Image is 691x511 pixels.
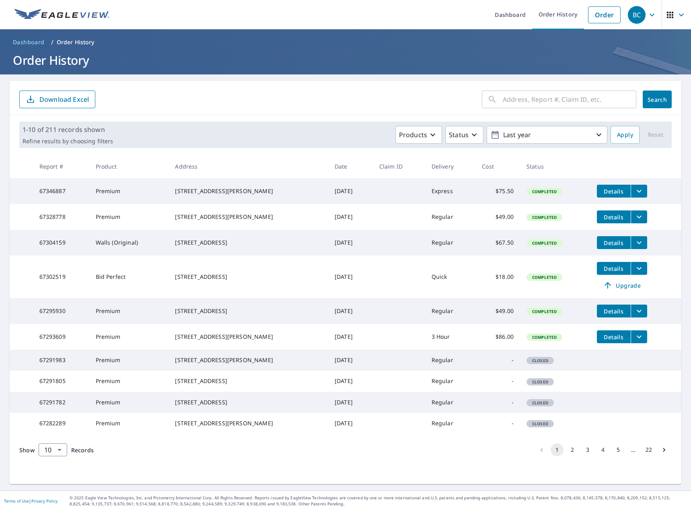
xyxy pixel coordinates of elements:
[89,230,169,255] td: Walls (Original)
[4,499,58,503] p: |
[39,95,89,104] p: Download Excel
[175,377,322,385] div: [STREET_ADDRESS]
[10,36,48,49] a: Dashboard
[71,446,94,454] span: Records
[328,324,373,350] td: [DATE]
[19,91,95,108] button: Download Excel
[33,230,89,255] td: 67304159
[425,298,476,324] td: Regular
[602,265,626,272] span: Details
[425,230,476,255] td: Regular
[602,307,626,315] span: Details
[527,334,561,340] span: Completed
[70,495,687,507] p: © 2025 Eagle View Technologies, Inc. and Pictometry International Corp. All Rights Reserved. Repo...
[475,371,520,391] td: -
[169,155,328,178] th: Address
[425,392,476,413] td: Regular
[328,413,373,434] td: [DATE]
[175,187,322,195] div: [STREET_ADDRESS][PERSON_NAME]
[33,204,89,230] td: 67328778
[445,126,483,144] button: Status
[487,126,607,144] button: Last year
[500,128,594,142] p: Last year
[13,38,45,46] span: Dashboard
[425,204,476,230] td: Regular
[627,446,640,454] div: …
[597,210,631,223] button: detailsBtn-67328778
[39,443,67,456] div: Show 10 records
[14,9,109,21] img: EV Logo
[527,274,561,280] span: Completed
[33,298,89,324] td: 67295930
[33,350,89,371] td: 67291983
[475,350,520,371] td: -
[612,443,625,456] button: Go to page 5
[631,262,647,275] button: filesDropdownBtn-67302519
[425,178,476,204] td: Express
[527,379,553,385] span: Closed
[527,421,553,427] span: Closed
[503,88,636,111] input: Address, Report #, Claim ID, etc.
[527,240,561,246] span: Completed
[631,330,647,343] button: filesDropdownBtn-67293609
[89,298,169,324] td: Premium
[23,138,113,145] p: Refine results by choosing filters
[527,309,561,314] span: Completed
[475,324,520,350] td: $86.00
[328,350,373,371] td: [DATE]
[33,413,89,434] td: 67282289
[328,392,373,413] td: [DATE]
[475,298,520,324] td: $49.00
[527,189,561,194] span: Completed
[602,333,626,341] span: Details
[175,213,322,221] div: [STREET_ADDRESS][PERSON_NAME]
[328,255,373,298] td: [DATE]
[520,155,590,178] th: Status
[597,305,631,317] button: detailsBtn-67295930
[425,324,476,350] td: 3 Hour
[328,204,373,230] td: [DATE]
[328,371,373,391] td: [DATE]
[527,358,553,363] span: Closed
[51,37,53,47] li: /
[23,125,113,134] p: 1-10 of 211 records shown
[631,210,647,223] button: filesDropdownBtn-67328778
[475,413,520,434] td: -
[475,255,520,298] td: $18.00
[425,155,476,178] th: Delivery
[649,96,665,103] span: Search
[31,498,58,504] a: Privacy Policy
[10,52,681,68] h1: Order History
[602,239,626,247] span: Details
[527,400,553,406] span: Closed
[33,371,89,391] td: 67291805
[328,155,373,178] th: Date
[395,126,442,144] button: Products
[89,350,169,371] td: Premium
[643,91,672,108] button: Search
[175,419,322,427] div: [STREET_ADDRESS][PERSON_NAME]
[425,350,476,371] td: Regular
[57,38,95,46] p: Order History
[175,239,322,247] div: [STREET_ADDRESS]
[39,439,67,461] div: 10
[449,130,469,140] p: Status
[89,155,169,178] th: Product
[602,280,642,290] span: Upgrade
[597,236,631,249] button: detailsBtn-67304159
[425,413,476,434] td: Regular
[33,324,89,350] td: 67293609
[33,392,89,413] td: 67291782
[628,6,646,24] div: BC
[328,230,373,255] td: [DATE]
[33,255,89,298] td: 67302519
[596,443,609,456] button: Go to page 4
[175,356,322,364] div: [STREET_ADDRESS][PERSON_NAME]
[399,130,427,140] p: Products
[373,155,425,178] th: Claim ID
[425,255,476,298] td: Quick
[425,371,476,391] td: Regular
[89,413,169,434] td: Premium
[631,305,647,317] button: filesDropdownBtn-67295930
[175,273,322,281] div: [STREET_ADDRESS]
